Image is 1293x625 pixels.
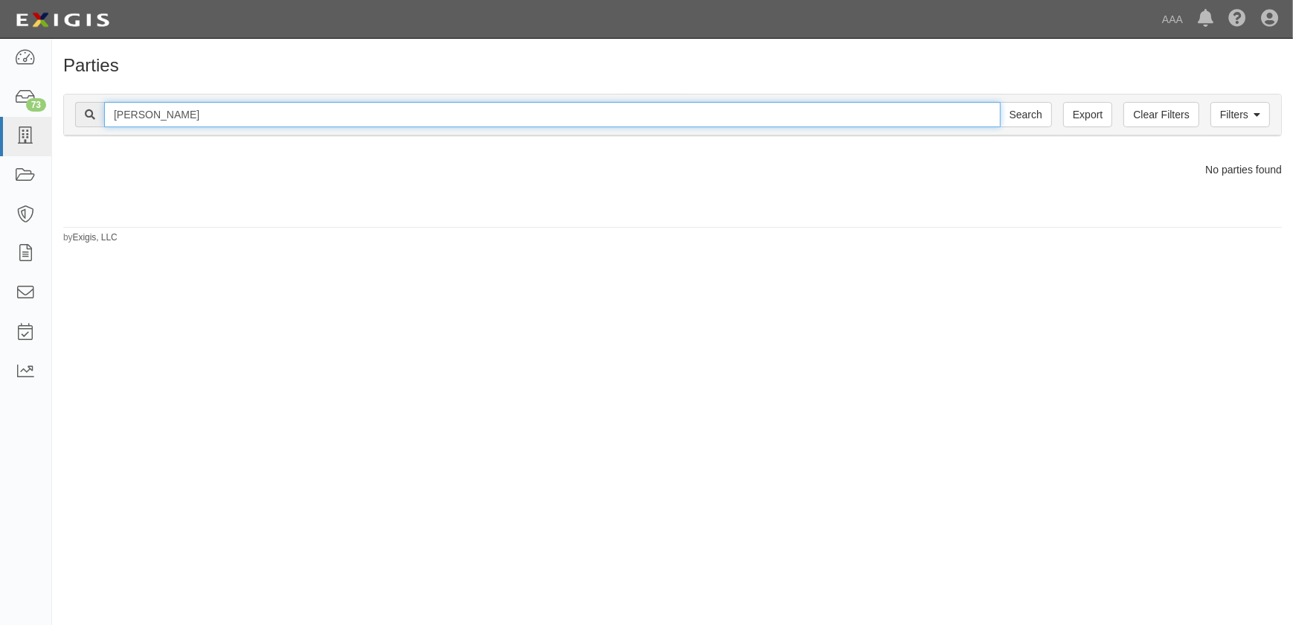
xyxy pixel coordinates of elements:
[11,7,114,33] img: logo-5460c22ac91f19d4615b14bd174203de0afe785f0fc80cf4dbbc73dc1793850b.png
[26,98,46,112] div: 73
[1155,4,1190,34] a: AAA
[1228,10,1246,28] i: Help Center - Complianz
[1123,102,1199,127] a: Clear Filters
[52,162,1293,177] div: No parties found
[1210,102,1270,127] a: Filters
[73,232,118,243] a: Exigis, LLC
[1063,102,1112,127] a: Export
[63,56,1282,75] h1: Parties
[104,102,1001,127] input: Search
[1000,102,1052,127] input: Search
[63,231,118,244] small: by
